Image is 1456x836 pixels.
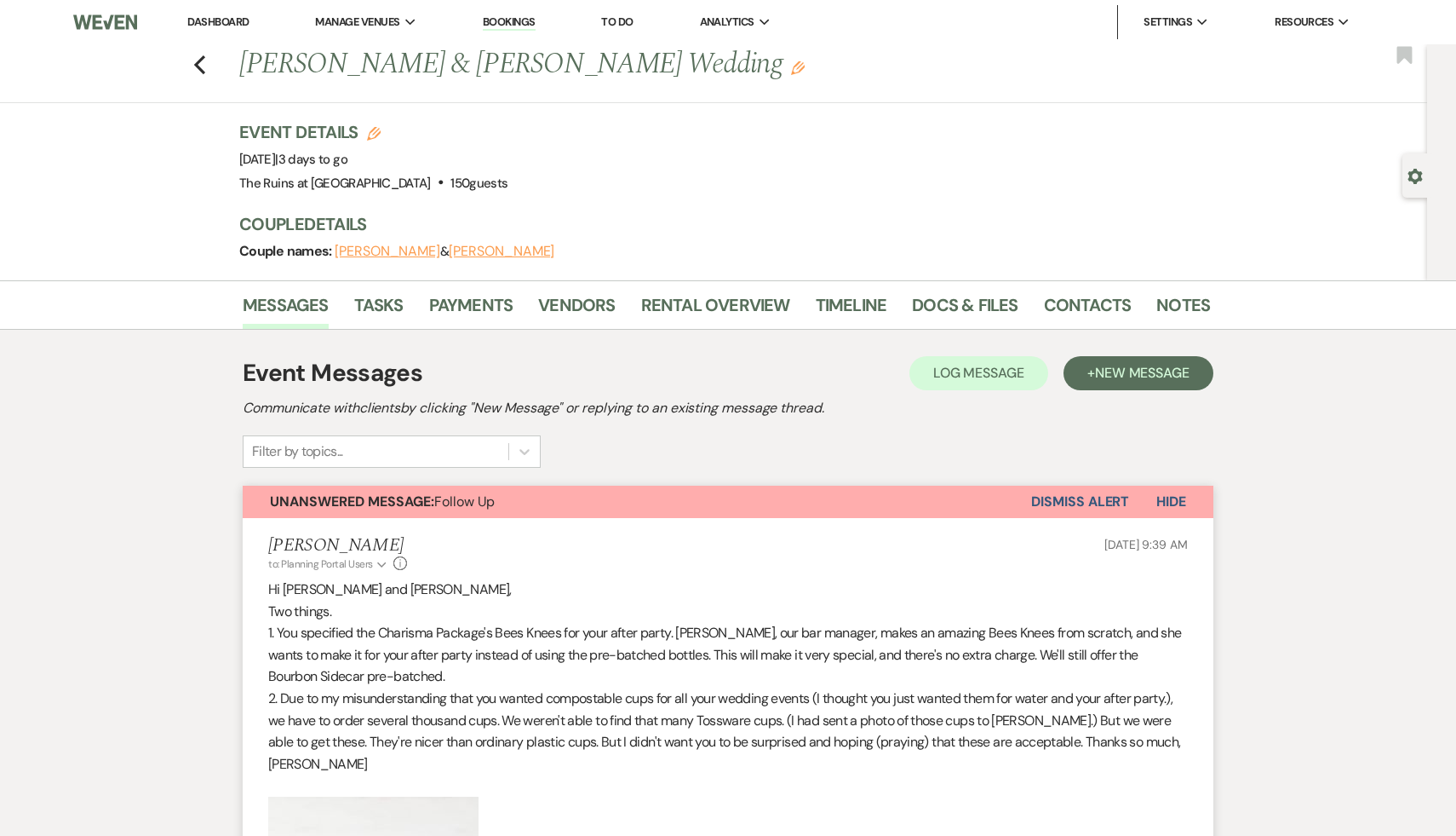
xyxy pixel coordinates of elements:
[700,14,754,31] span: Analytics
[1407,167,1423,183] button: Open lead details
[1156,493,1186,510] span: Hide
[816,291,887,329] a: Timeline
[268,579,1188,601] p: Hi [PERSON_NAME] and [PERSON_NAME],
[538,291,615,329] a: Vendors
[243,398,1213,418] h2: Communicate with clients by clicking "New Message" or replying to an existing message thread.
[335,243,554,260] span: &
[239,151,347,168] span: [DATE]
[1063,356,1213,390] button: +New Message
[239,242,335,260] span: Couple names:
[449,245,554,258] button: [PERSON_NAME]
[239,212,1193,236] h3: Couple Details
[268,622,1188,688] p: 1. You specified the Charisma Package's Bees Knees for your after party. [PERSON_NAME], our bar m...
[450,175,507,192] span: 150 guests
[239,120,507,144] h3: Event Details
[909,356,1048,390] button: Log Message
[354,291,404,329] a: Tasks
[315,14,399,31] span: Manage Venues
[252,441,343,462] div: Filter by topics...
[933,364,1024,382] span: Log Message
[278,151,347,168] span: 3 days to go
[268,557,373,571] span: to: Planning Portal Users
[335,245,440,258] button: [PERSON_NAME]
[73,4,138,40] img: Weven Logo
[1129,486,1213,518] button: Hide
[1104,537,1188,552] span: [DATE] 9:39 AM
[1095,364,1189,382] span: New Message
[268,535,407,556] h5: [PERSON_NAME]
[268,601,1188,623] p: Two things.
[268,688,1188,753] p: 2. Due to my misunderstanding that you wanted compostable cups for all your wedding events (I tho...
[429,291,513,329] a: Payments
[243,486,1031,518] button: Unanswered Message:Follow Up
[1275,14,1333,31] span: Resources
[243,355,422,391] h1: Event Messages
[239,44,1002,85] h1: [PERSON_NAME] & [PERSON_NAME] Wedding
[1156,291,1210,329] a: Notes
[1144,14,1192,31] span: Settings
[641,291,790,329] a: Rental Overview
[187,14,249,29] a: Dashboard
[791,60,805,75] button: Edit
[243,291,329,329] a: Messages
[1031,486,1129,518] button: Dismiss Alert
[483,14,536,31] a: Bookings
[268,753,1188,775] p: [PERSON_NAME]
[270,493,495,510] span: Follow Up
[601,14,633,29] a: To Do
[275,151,347,168] span: |
[270,493,434,510] strong: Unanswered Message:
[239,175,431,192] span: The Ruins at [GEOGRAPHIC_DATA]
[912,291,1017,329] a: Docs & Files
[268,556,389,572] button: to: Planning Portal Users
[1044,291,1132,329] a: Contacts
